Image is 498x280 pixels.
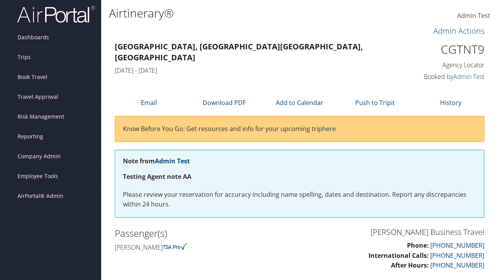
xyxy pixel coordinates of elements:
[203,98,246,107] a: Download PDF
[109,5,363,21] h1: Airtinerary®
[17,5,95,23] img: airportal-logo.png
[18,47,31,67] span: Trips
[123,190,476,210] p: Please review your reservation for accuracy including name spelling, dates and destination. Repor...
[115,41,363,63] strong: [GEOGRAPHIC_DATA], [GEOGRAPHIC_DATA] [GEOGRAPHIC_DATA], [GEOGRAPHIC_DATA]
[453,72,484,81] a: Admin Test
[18,166,58,186] span: Employee Tools
[401,41,484,58] h1: CGTNT9
[115,243,294,252] h4: [PERSON_NAME]
[433,26,484,36] a: Admin Actions
[123,124,476,134] p: Know Before You Go: Get resources and info for your upcoming trip
[155,157,190,165] a: Admin Test
[18,186,63,206] span: AirPortal® Admin
[457,11,490,20] span: Admin Test
[430,241,484,250] a: [PHONE_NUMBER]
[123,157,190,165] strong: Note from
[115,227,294,240] h2: Passenger(s)
[401,61,484,69] h4: Agency Locator
[18,87,58,107] span: Travel Approval
[141,98,157,107] a: Email
[430,261,484,269] a: [PHONE_NUMBER]
[407,241,429,250] strong: Phone:
[18,107,64,126] span: Risk Management
[18,127,43,146] span: Reporting
[457,4,490,28] a: Admin Test
[18,67,47,87] span: Book Travel
[305,227,484,238] h3: [PERSON_NAME] Business Travel
[18,147,61,166] span: Company Admin
[401,72,484,81] h4: Booked by
[276,98,323,107] a: Add to Calendar
[123,172,191,181] strong: Testing Agent note AA
[18,28,49,47] span: Dashboards
[368,251,429,260] strong: International Calls:
[322,124,336,133] a: here
[440,98,461,107] a: History
[355,98,395,107] a: Push to Tripit
[163,243,188,250] img: tsa-precheck.png
[115,66,389,75] h4: [DATE] - [DATE]
[430,251,484,260] a: [PHONE_NUMBER]
[391,261,429,269] strong: After Hours:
